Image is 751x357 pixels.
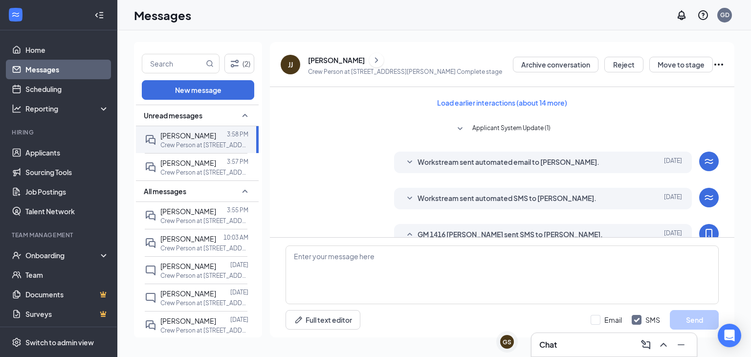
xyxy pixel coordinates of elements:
div: Hiring [12,128,107,136]
svg: SmallChevronDown [404,156,416,168]
div: [PERSON_NAME] [308,55,365,65]
button: ChevronRight [369,53,384,67]
svg: SmallChevronUp [239,110,251,121]
p: Crew Person at [STREET_ADDRESS][PERSON_NAME] [160,244,248,252]
a: SurveysCrown [25,304,109,324]
span: GM 1416 [PERSON_NAME] sent SMS to [PERSON_NAME]. [418,229,603,241]
span: [DATE] [664,193,682,204]
h3: Chat [539,339,557,350]
p: 3:58 PM [227,130,248,138]
p: Crew Person at [STREET_ADDRESS][PERSON_NAME] Complete stage [308,67,502,76]
a: Messages [25,60,109,79]
h1: Messages [134,7,191,23]
a: Team [25,265,109,285]
button: New message [142,80,254,100]
a: Scheduling [25,79,109,99]
button: ComposeMessage [638,337,654,353]
svg: Ellipses [713,59,725,70]
svg: Filter [229,58,241,69]
svg: DoubleChat [145,237,156,249]
svg: Minimize [675,339,687,351]
svg: ChatInactive [145,265,156,276]
a: Applicants [25,143,109,162]
svg: DoubleChat [145,134,156,146]
p: Crew Person at [STREET_ADDRESS][PERSON_NAME] [160,326,248,335]
div: JJ [288,60,293,69]
svg: DoubleChat [145,319,156,331]
button: SmallChevronDownApplicant System Update (1) [454,123,551,135]
button: Minimize [673,337,689,353]
button: Move to stage [649,57,713,72]
p: Crew Person at [STREET_ADDRESS][PERSON_NAME] [160,141,248,149]
svg: WorkstreamLogo [703,156,715,167]
svg: QuestionInfo [697,9,709,21]
div: Switch to admin view [25,337,94,347]
svg: SmallChevronUp [404,229,416,241]
button: Load earlier interactions (about 14 more) [429,95,575,111]
span: Workstream sent automated SMS to [PERSON_NAME]. [418,193,596,204]
svg: ComposeMessage [640,339,652,351]
p: Crew Person at [STREET_ADDRESS][PERSON_NAME] [160,299,248,307]
svg: Notifications [676,9,687,21]
svg: DoubleChat [145,210,156,222]
svg: MagnifyingGlass [206,60,214,67]
span: [DATE] [664,156,682,168]
svg: Pen [294,315,304,325]
svg: ChatInactive [145,292,156,304]
span: [PERSON_NAME] [160,158,216,167]
a: DocumentsCrown [25,285,109,304]
span: [PERSON_NAME] [160,131,216,140]
div: Open Intercom Messenger [718,324,741,347]
svg: WorkstreamLogo [703,192,715,203]
svg: ChevronRight [372,54,381,66]
svg: ChevronUp [658,339,669,351]
input: Search [142,54,204,73]
span: Unread messages [144,111,202,120]
svg: Analysis [12,104,22,113]
a: Sourcing Tools [25,162,109,182]
button: Filter (2) [224,54,254,73]
svg: Collapse [94,10,104,20]
svg: DoubleChat [145,161,156,173]
p: [DATE] [230,315,248,324]
div: Reporting [25,104,110,113]
span: [PERSON_NAME] [160,289,216,298]
p: Crew Person at [STREET_ADDRESS][PERSON_NAME] [160,271,248,280]
div: GD [720,11,729,19]
button: Reject [604,57,643,72]
a: Job Postings [25,182,109,201]
span: [PERSON_NAME] [160,234,216,243]
svg: WorkstreamLogo [11,10,21,20]
p: [DATE] [230,261,248,269]
span: [PERSON_NAME] [160,262,216,270]
svg: SmallChevronDown [404,193,416,204]
button: Send [670,310,719,330]
span: [PERSON_NAME] [160,316,216,325]
div: Team Management [12,231,107,239]
svg: SmallChevronUp [239,185,251,197]
button: ChevronUp [656,337,671,353]
svg: Settings [12,337,22,347]
div: Onboarding [25,250,101,260]
svg: SmallChevronDown [454,123,466,135]
svg: MobileSms [703,228,715,240]
p: 3:55 PM [227,206,248,214]
button: Archive conversation [513,57,598,72]
p: Crew Person at [STREET_ADDRESS][PERSON_NAME] [160,217,248,225]
p: [DATE] [230,288,248,296]
div: GS [503,338,511,346]
button: Full text editorPen [286,310,360,330]
span: All messages [144,186,186,196]
span: [PERSON_NAME] [160,207,216,216]
p: 3:57 PM [227,157,248,166]
a: Talent Network [25,201,109,221]
a: Home [25,40,109,60]
p: Crew Person at [STREET_ADDRESS][PERSON_NAME] [160,168,248,177]
span: [DATE] [664,229,682,241]
span: Workstream sent automated email to [PERSON_NAME]. [418,156,599,168]
svg: UserCheck [12,250,22,260]
span: Applicant System Update (1) [472,123,551,135]
p: 10:03 AM [223,233,248,242]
